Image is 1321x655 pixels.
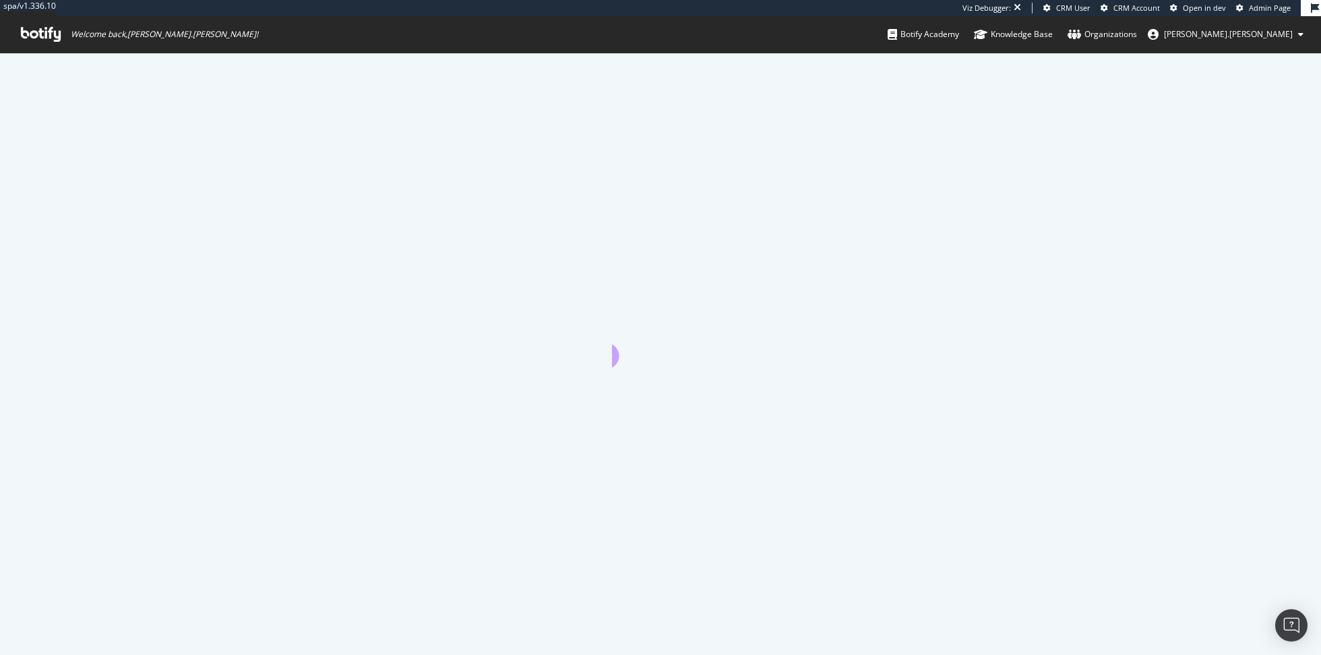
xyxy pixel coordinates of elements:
[1249,3,1291,13] span: Admin Page
[1056,3,1090,13] span: CRM User
[1170,3,1226,13] a: Open in dev
[1043,3,1090,13] a: CRM User
[1183,3,1226,13] span: Open in dev
[974,28,1053,41] div: Knowledge Base
[1101,3,1160,13] a: CRM Account
[1275,609,1308,642] div: Open Intercom Messenger
[888,28,959,41] div: Botify Academy
[1068,28,1137,41] div: Organizations
[1068,16,1137,53] a: Organizations
[612,319,709,367] div: animation
[974,16,1053,53] a: Knowledge Base
[1164,28,1293,40] span: ryan.flanagan
[71,29,258,40] span: Welcome back, [PERSON_NAME].[PERSON_NAME] !
[1113,3,1160,13] span: CRM Account
[888,16,959,53] a: Botify Academy
[962,3,1011,13] div: Viz Debugger:
[1236,3,1291,13] a: Admin Page
[1137,24,1314,45] button: [PERSON_NAME].[PERSON_NAME]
